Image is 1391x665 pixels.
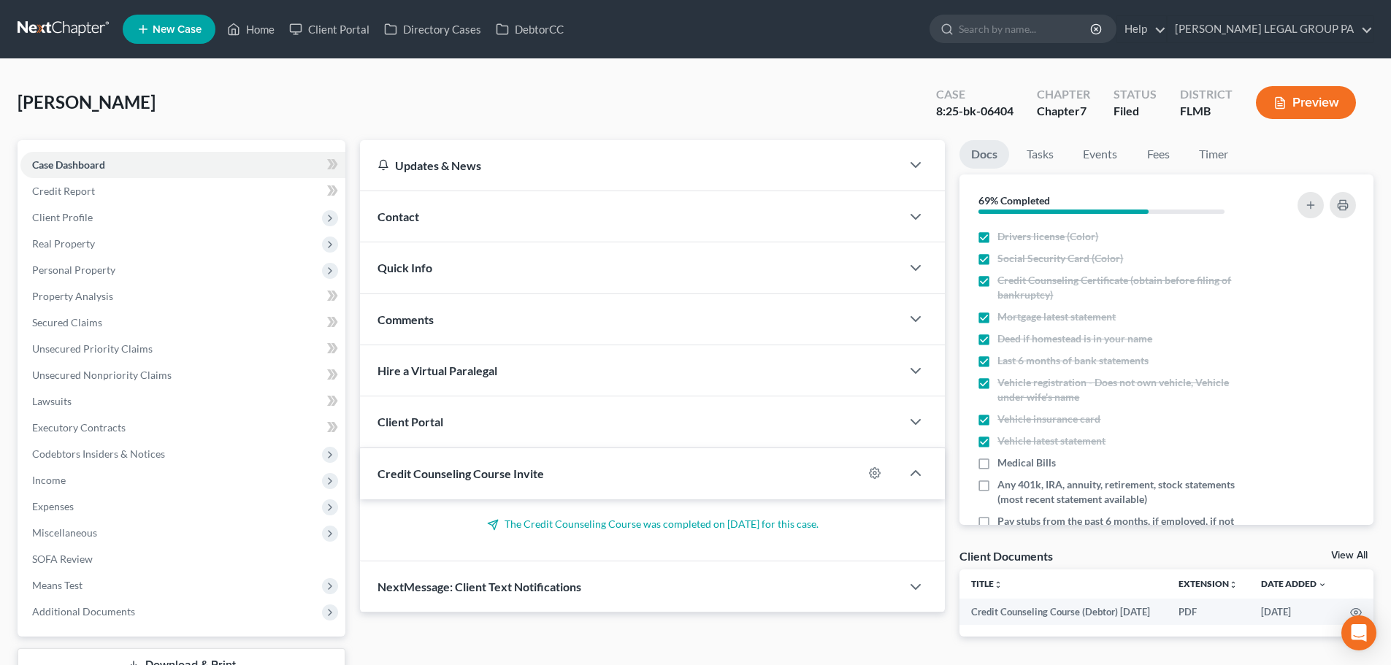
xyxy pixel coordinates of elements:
a: Client Portal [282,16,377,42]
span: Codebtors Insiders & Notices [32,447,165,460]
span: Expenses [32,500,74,512]
a: Date Added expand_more [1261,578,1327,589]
button: Preview [1256,86,1356,119]
td: [DATE] [1249,599,1338,625]
i: unfold_more [994,580,1003,589]
span: Credit Counseling Certificate (obtain before filing of bankruptcy) [997,273,1257,302]
p: The Credit Counseling Course was completed on [DATE] for this case. [378,517,927,531]
a: Fees [1135,140,1181,169]
a: Directory Cases [377,16,488,42]
span: Income [32,474,66,486]
a: SOFA Review [20,546,345,572]
span: Client Profile [32,211,93,223]
div: Open Intercom Messenger [1341,615,1376,650]
td: PDF [1167,599,1249,625]
a: Events [1071,140,1129,169]
span: Executory Contracts [32,421,126,434]
div: Client Documents [959,548,1053,564]
div: Updates & News [378,158,884,173]
a: Credit Report [20,178,345,204]
span: Miscellaneous [32,526,97,539]
span: [PERSON_NAME] [18,91,156,112]
span: Deed if homestead is in your name [997,331,1152,346]
strong: 69% Completed [978,194,1050,207]
span: Additional Documents [32,605,135,618]
span: Hire a Virtual Paralegal [378,364,497,377]
i: unfold_more [1229,580,1238,589]
div: Chapter [1037,103,1090,120]
span: Comments [378,312,434,326]
a: [PERSON_NAME] LEGAL GROUP PA [1168,16,1373,42]
span: NextMessage: Client Text Notifications [378,580,581,593]
span: Vehicle insurance card [997,412,1100,426]
span: Last 6 months of bank statements [997,353,1149,368]
span: Social Security Card (Color) [997,251,1123,266]
a: Extensionunfold_more [1179,578,1238,589]
a: Timer [1187,140,1240,169]
a: Unsecured Nonpriority Claims [20,362,345,388]
div: District [1180,86,1233,103]
span: Contact [378,210,419,223]
span: Client Portal [378,415,443,428]
div: FLMB [1180,103,1233,120]
a: Property Analysis [20,283,345,310]
a: Tasks [1015,140,1065,169]
span: Credit Report [32,185,95,197]
a: Secured Claims [20,310,345,336]
span: Drivers license (Color) [997,229,1098,244]
i: expand_more [1318,580,1327,589]
a: Docs [959,140,1009,169]
a: DebtorCC [488,16,571,42]
input: Search by name... [959,15,1092,42]
div: Filed [1114,103,1157,120]
span: Mortgage latest statement [997,310,1116,324]
span: Secured Claims [32,316,102,328]
span: Credit Counseling Course Invite [378,466,544,480]
span: Means Test [32,579,83,591]
span: Property Analysis [32,290,113,302]
a: Help [1117,16,1166,42]
span: Unsecured Nonpriority Claims [32,369,172,381]
a: Titleunfold_more [971,578,1003,589]
div: Status [1114,86,1157,103]
span: Any 401k, IRA, annuity, retirement, stock statements (most recent statement available) [997,477,1257,507]
span: Quick Info [378,261,432,274]
td: Credit Counseling Course (Debtor) [DATE] [959,599,1167,625]
span: New Case [153,24,202,35]
span: Real Property [32,237,95,250]
a: View All [1331,550,1368,561]
a: Lawsuits [20,388,345,415]
span: Vehicle latest statement [997,434,1105,448]
span: 7 [1080,104,1087,118]
span: Personal Property [32,264,115,276]
div: Case [936,86,1013,103]
div: 8:25-bk-06404 [936,103,1013,120]
div: Chapter [1037,86,1090,103]
span: Pay stubs from the past 6 months, if employed, if not employed Social Security Administration ben... [997,514,1257,558]
span: SOFA Review [32,553,93,565]
a: Unsecured Priority Claims [20,336,345,362]
a: Executory Contracts [20,415,345,441]
span: Medical Bills [997,455,1056,470]
span: Case Dashboard [32,158,105,171]
span: Unsecured Priority Claims [32,342,153,355]
a: Home [220,16,282,42]
span: Vehicle registration - Does not own vehicle, Vehicle under wife's name [997,375,1257,404]
a: Case Dashboard [20,152,345,178]
span: Lawsuits [32,395,72,407]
